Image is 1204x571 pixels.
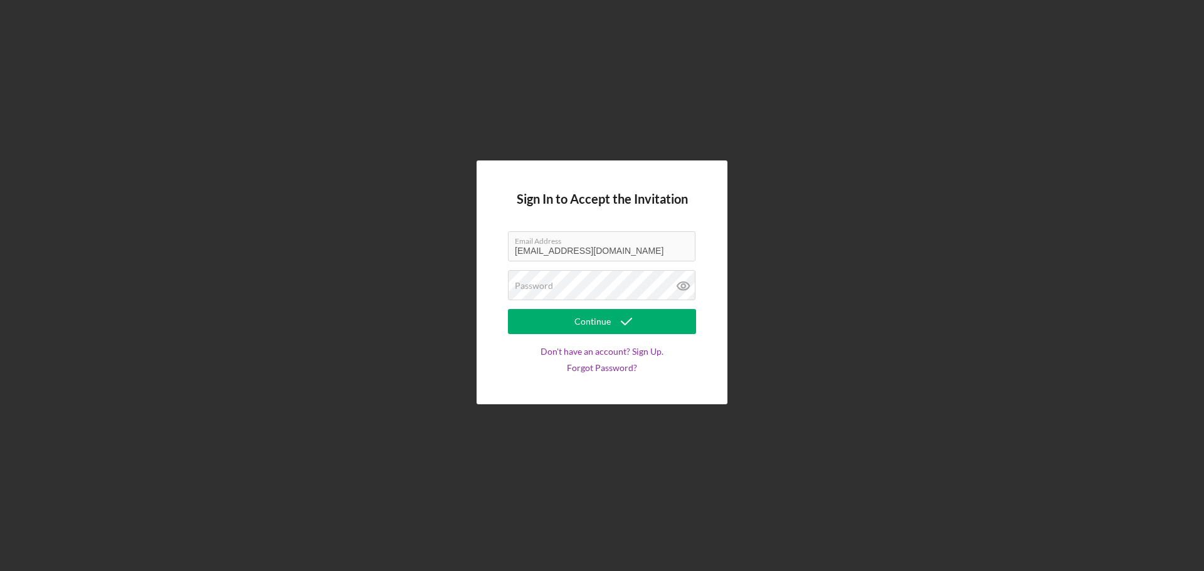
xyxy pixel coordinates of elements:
[517,192,688,206] h4: Sign In to Accept the Invitation
[508,309,696,334] button: Continue
[574,309,611,334] div: Continue
[567,363,637,373] a: Forgot Password?
[541,347,663,357] a: Don't have an account? Sign Up.
[515,281,553,291] label: Password
[515,232,695,246] label: Email Address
